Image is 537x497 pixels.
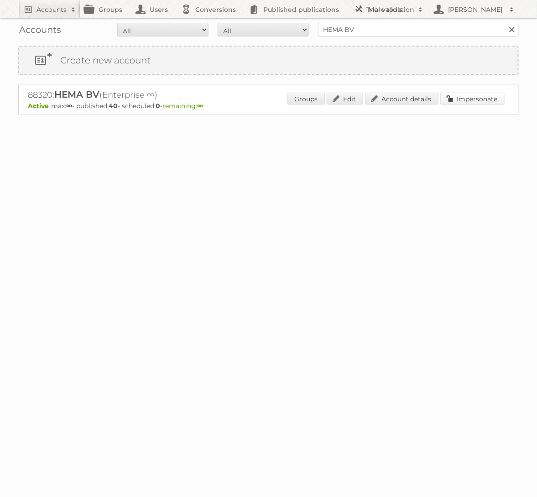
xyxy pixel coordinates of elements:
span: remaining: [162,102,203,110]
h2: 88320: (Enterprise ∞) [28,89,347,101]
a: Edit [327,93,363,105]
a: Groups [287,93,325,105]
h2: Accounts [36,5,67,14]
strong: 0 [156,102,160,110]
strong: 40 [109,102,118,110]
strong: ∞ [66,102,72,110]
a: Impersonate [440,93,505,105]
h2: [PERSON_NAME] [446,5,505,14]
h2: More tools [368,5,414,14]
span: Active [28,102,51,110]
p: max: - published: - scheduled: - [28,102,509,110]
a: Create new account [19,47,518,74]
strong: ∞ [197,102,203,110]
a: Account details [365,93,438,105]
span: HEMA BV [54,89,99,100]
